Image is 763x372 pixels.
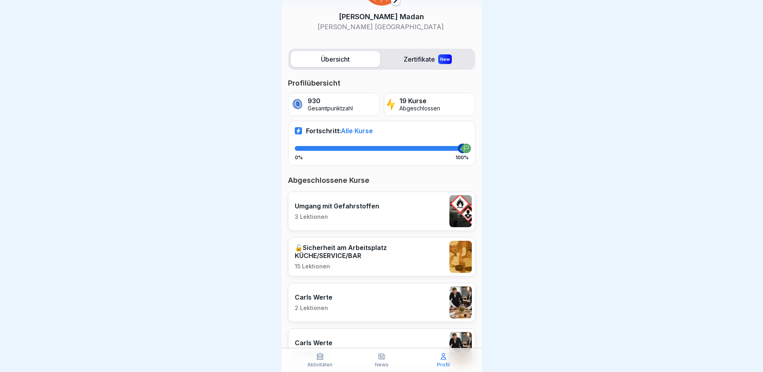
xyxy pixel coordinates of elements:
label: Zertifikate [383,51,473,67]
p: Abgeschlossene Kurse [288,176,475,185]
a: 🔓Sicherheit am Arbeitsplatz KÜCHE/SERVICE/BAR15 Lektionen [288,237,475,276]
img: ro33qf0i8ndaw7nkfv0stvse.png [449,195,472,227]
p: Gesamtpunktzahl [308,105,353,112]
p: Aktivitäten [307,362,332,368]
img: rbaairrqqhupghp12x7oyakn.png [449,332,472,364]
p: 🔓Sicherheit am Arbeitsplatz KÜCHE/SERVICE/BAR [295,244,445,260]
img: coin.svg [291,98,304,111]
p: [PERSON_NAME] [GEOGRAPHIC_DATA] [318,22,446,32]
p: Abgeschlossen [399,105,440,112]
p: 930 [308,97,353,105]
a: Carls Werte3 Lektionen [288,328,475,368]
p: [PERSON_NAME] Madan [318,11,446,22]
p: 100% [455,155,469,160]
p: 2 Lektionen [295,304,332,312]
p: Carls Werte [295,339,332,347]
a: Carls Werte2 Lektionen [288,283,475,322]
div: New [438,54,452,64]
p: Fortschritt: [306,127,373,135]
p: News [375,362,389,368]
span: Alle Kurse [341,127,373,135]
p: 0% [295,155,303,160]
img: lightning.svg [387,98,396,111]
img: rbaairrqqhupghp12x7oyakn.png [449,286,472,318]
p: Carls Werte [295,293,332,301]
p: Profilübersicht [288,78,475,88]
label: Übersicht [291,51,380,67]
a: Umgang mit Gefahrstoffen3 Lektionen [288,192,475,231]
img: r6wlpyho8umadmpcgstawmzx.png [449,241,472,273]
p: Profil [437,362,450,368]
p: Umgang mit Gefahrstoffen [295,202,379,210]
p: 15 Lektionen [295,263,445,270]
p: 19 Kurse [399,97,440,105]
p: 3 Lektionen [295,213,379,220]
